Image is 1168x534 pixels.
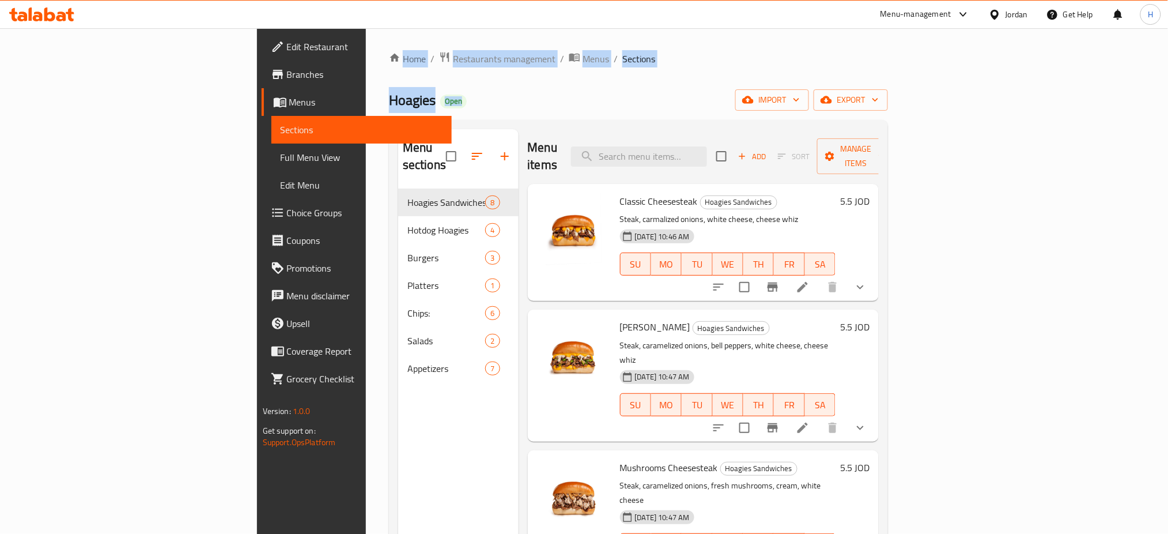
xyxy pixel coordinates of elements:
[656,397,677,413] span: MO
[537,460,611,533] img: Mushrooms Cheesesteak
[705,273,732,301] button: sort-choices
[819,414,846,442] button: delete
[407,334,485,348] span: Salads
[682,393,712,416] button: TU
[453,52,555,66] span: Restaurants management
[398,216,519,244] div: Hotdog Hoagies4
[389,51,888,66] nav: breadcrumb
[569,51,609,66] a: Menus
[407,195,485,209] div: Hoagies Sandwiches
[796,421,810,435] a: Edit menu item
[1006,8,1028,21] div: Jordan
[774,253,804,276] button: FR
[774,393,804,416] button: FR
[748,256,769,273] span: TH
[440,95,467,108] div: Open
[744,93,800,107] span: import
[651,393,682,416] button: MO
[686,256,708,273] span: TU
[486,308,499,319] span: 6
[759,414,787,442] button: Branch-specific-item
[778,397,800,413] span: FR
[693,322,769,335] span: Hoagies Sandwiches
[721,462,797,475] span: Hoagies Sandwiches
[486,225,499,236] span: 4
[614,52,618,66] li: /
[713,253,743,276] button: WE
[620,193,698,210] span: Classic Cheesesteak
[263,435,336,450] a: Support.OpsPlatform
[880,7,951,21] div: Menu-management
[407,279,485,292] span: Platters
[485,251,500,265] div: items
[262,61,452,88] a: Branches
[262,282,452,310] a: Menu disclaimer
[262,254,452,282] a: Promotions
[287,344,443,358] span: Coverage Report
[289,95,443,109] span: Menus
[262,227,452,254] a: Coupons
[407,306,485,320] span: Chips:
[734,148,770,166] span: Add item
[700,195,777,209] div: Hoagies Sandwiches
[853,421,867,435] svg: Show Choices
[287,289,443,303] span: Menu disclaimer
[398,355,519,382] div: Appetizers7
[717,397,739,413] span: WE
[846,414,874,442] button: show more
[840,193,870,209] h6: 5.5 JOD
[705,414,732,442] button: sort-choices
[748,397,769,413] span: TH
[439,144,463,168] span: Select all sections
[287,206,443,220] span: Choice Groups
[439,51,555,66] a: Restaurants management
[486,197,499,208] span: 8
[281,123,443,137] span: Sections
[1148,8,1153,21] span: H
[583,52,609,66] span: Menus
[271,116,452,144] a: Sections
[770,148,817,166] span: Select section first
[823,93,879,107] span: export
[407,362,485,375] span: Appetizers
[819,273,846,301] button: delete
[263,423,316,438] span: Get support on:
[732,416,757,440] span: Select to update
[262,33,452,61] a: Edit Restaurant
[262,88,452,116] a: Menus
[262,310,452,337] a: Upsell
[734,148,770,166] button: Add
[805,253,836,276] button: SA
[736,150,768,163] span: Add
[407,251,485,265] span: Burgers
[407,223,485,237] span: Hotdog Hoagies
[262,199,452,227] a: Choice Groups
[281,178,443,192] span: Edit Menu
[693,321,770,335] div: Hoagies Sandwiches
[486,363,499,374] span: 7
[287,261,443,275] span: Promotions
[805,393,836,416] button: SA
[398,299,519,327] div: Chips:6
[398,327,519,355] div: Salads2
[778,256,800,273] span: FR
[440,96,467,106] span: Open
[846,273,874,301] button: show more
[485,334,500,348] div: items
[810,256,831,273] span: SA
[717,256,739,273] span: WE
[625,256,647,273] span: SU
[701,195,777,209] span: Hoagies Sandwiches
[560,52,564,66] li: /
[709,144,734,168] span: Select section
[537,193,611,267] img: Classic Cheesesteak
[656,256,677,273] span: MO
[686,397,708,413] span: TU
[486,280,499,291] span: 1
[486,253,499,264] span: 3
[620,212,836,227] p: Steak, carmalized onions, white cheese, cheese whiz
[853,280,867,294] svg: Show Choices
[840,319,870,335] h6: 5.5 JOD
[398,189,519,216] div: Hoagies Sandwiches8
